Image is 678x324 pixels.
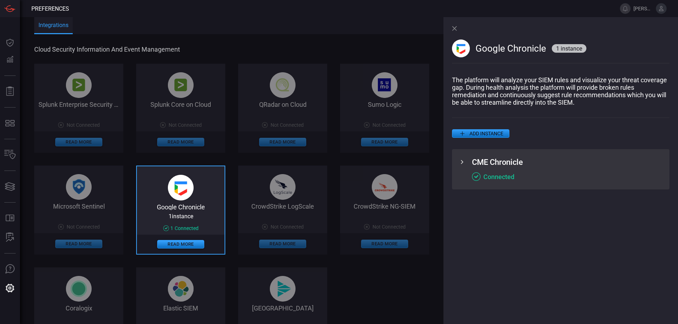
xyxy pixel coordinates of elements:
[452,129,509,138] button: ADD INSTANCE
[1,229,19,246] button: ALERT ANALYSIS
[472,172,514,181] div: Connected
[34,17,73,34] button: Integrations
[1,261,19,278] button: Ask Us A Question
[476,43,546,54] span: Google Chronicle
[175,225,199,231] span: Connected
[34,46,448,53] span: Cloud Security Information and Event Management
[157,240,204,249] button: Read More
[1,210,19,227] button: Rule Catalog
[1,51,19,68] button: Detections
[168,175,194,200] img: google_chronicle-BEvpeoLq.png
[452,40,470,57] img: google_chronicle-BEvpeoLq.png
[472,158,523,167] span: CME Chronicle
[1,178,19,195] button: Cards
[1,115,19,132] button: MITRE - Detection Posture
[163,225,199,231] div: 1
[1,280,19,297] button: Preferences
[169,213,193,220] span: 1 instance
[31,5,69,12] span: Preferences
[633,6,653,11] span: [PERSON_NAME][DOMAIN_NAME]
[561,45,582,52] span: instance
[1,146,19,163] button: Inventory
[1,34,19,51] button: Dashboard
[452,76,669,106] p: The platform will analyze your SIEM rules and visualize your threat coverage gap. During health a...
[1,83,19,100] button: Reports
[137,203,225,210] div: Google Chronicle
[556,45,559,52] span: 1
